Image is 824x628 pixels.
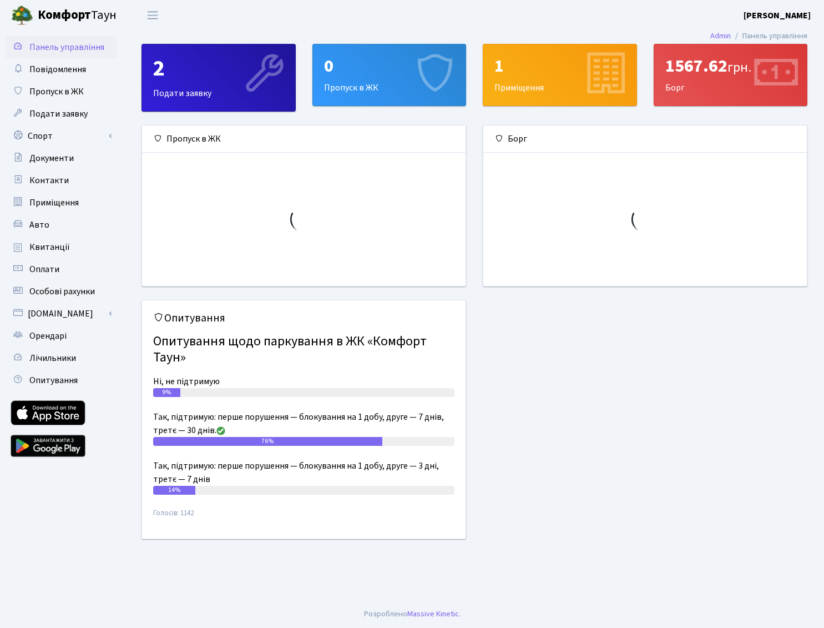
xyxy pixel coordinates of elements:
[29,219,49,231] span: Авто
[6,36,117,58] a: Панель управління
[153,375,454,388] div: Ні, не підтримую
[29,352,76,364] span: Лічильники
[6,214,117,236] a: Авто
[38,6,91,24] b: Комфорт
[29,174,69,187] span: Контакти
[153,56,284,82] div: 2
[494,56,625,77] div: 1
[483,44,637,106] a: 1Приміщення
[153,437,382,446] div: 76%
[6,147,117,169] a: Документи
[29,63,86,76] span: Повідомлення
[324,56,455,77] div: 0
[153,329,454,370] h4: Опитування щодо паркування в ЖК «Комфорт Таун»
[6,280,117,303] a: Особові рахунки
[29,197,79,209] span: Приміщення
[153,388,180,397] div: 9%
[731,30,807,42] li: Панель управління
[654,44,807,105] div: Борг
[6,303,117,325] a: [DOMAIN_NAME]
[313,44,466,105] div: Пропуск в ЖК
[6,103,117,125] a: Подати заявку
[665,56,796,77] div: 1567.62
[407,608,459,620] a: Massive Kinetic
[6,369,117,391] a: Опитування
[11,4,33,27] img: logo.png
[29,108,88,120] span: Подати заявку
[6,192,117,214] a: Приміщення
[364,608,461,620] div: Розроблено .
[29,330,67,342] span: Орендарі
[6,58,117,81] a: Повідомлення
[153,508,454,527] small: Голосів: 1142
[142,44,295,111] div: Подати заявку
[153,459,454,486] div: Так, підтримую: перше порушення — блокування на 1 добу, друге — 3 дні, третє — 7 днів
[139,6,166,24] button: Переключити навігацію
[6,258,117,280] a: Оплати
[6,81,117,103] a: Пропуск в ЖК
[29,152,74,164] span: Документи
[153,486,195,495] div: 14%
[6,236,117,258] a: Квитанції
[29,374,78,386] span: Опитування
[727,58,751,77] span: грн.
[29,285,95,298] span: Особові рахунки
[312,44,467,106] a: 0Пропуск в ЖК
[483,44,636,105] div: Приміщення
[6,347,117,369] a: Лічильники
[744,9,811,22] a: [PERSON_NAME]
[153,410,454,437] div: Так, підтримую: перше порушення — блокування на 1 добу, друге — 7 днів, третє — 30 днів.
[694,24,824,48] nav: breadcrumb
[6,125,117,147] a: Спорт
[6,325,117,347] a: Орендарі
[142,125,466,153] div: Пропуск в ЖК
[483,125,807,153] div: Борг
[29,86,84,98] span: Пропуск в ЖК
[38,6,117,25] span: Таун
[6,169,117,192] a: Контакти
[29,41,104,53] span: Панель управління
[29,241,70,253] span: Квитанції
[153,312,454,325] h5: Опитування
[29,263,59,275] span: Оплати
[710,30,731,42] a: Admin
[141,44,296,112] a: 2Подати заявку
